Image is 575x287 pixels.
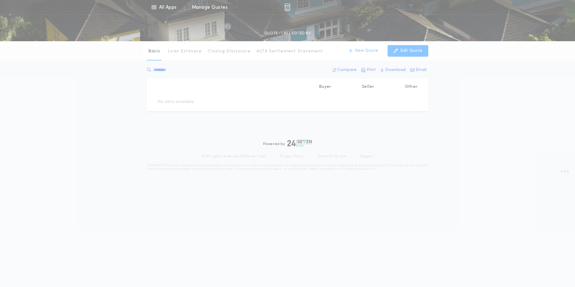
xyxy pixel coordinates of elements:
[287,140,312,147] img: logo
[147,164,428,171] p: DISCLAIMER: This estimate is provided for informational purposes only. 24|Seven Fees, a product o...
[284,4,290,11] img: img
[400,4,423,10] img: vs-icon
[561,169,569,174] span: 3.8.0
[168,48,202,54] p: Loan Estimate
[319,84,331,90] p: Buyer
[288,168,318,170] a: [URL][DOMAIN_NAME]
[153,94,199,110] td: No data available
[416,67,426,73] p: Email
[331,65,358,76] button: Compare
[355,48,378,54] p: New Quote
[400,48,422,54] p: Edit Quote
[264,30,311,36] p: QUOTE - LAST EDITED BY
[379,65,407,76] button: Download
[280,154,304,159] a: Privacy Policy
[208,48,251,54] p: Closing Disclosure
[408,65,428,76] button: Email
[337,67,357,73] p: Compare
[148,48,160,54] p: Basic
[317,154,347,159] a: Terms of Service
[257,48,323,54] p: ALTA Settlement Statement
[405,84,417,90] p: Other
[388,45,428,57] button: Edit Quote
[359,65,378,76] button: Print
[385,67,406,73] p: Download
[362,84,374,90] p: Seller
[367,67,376,73] p: Print
[360,154,374,159] a: Support
[343,45,384,57] button: New Quote
[263,140,312,147] div: Powered by
[201,154,266,159] p: © All rights reserved. 24|Seven Fees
